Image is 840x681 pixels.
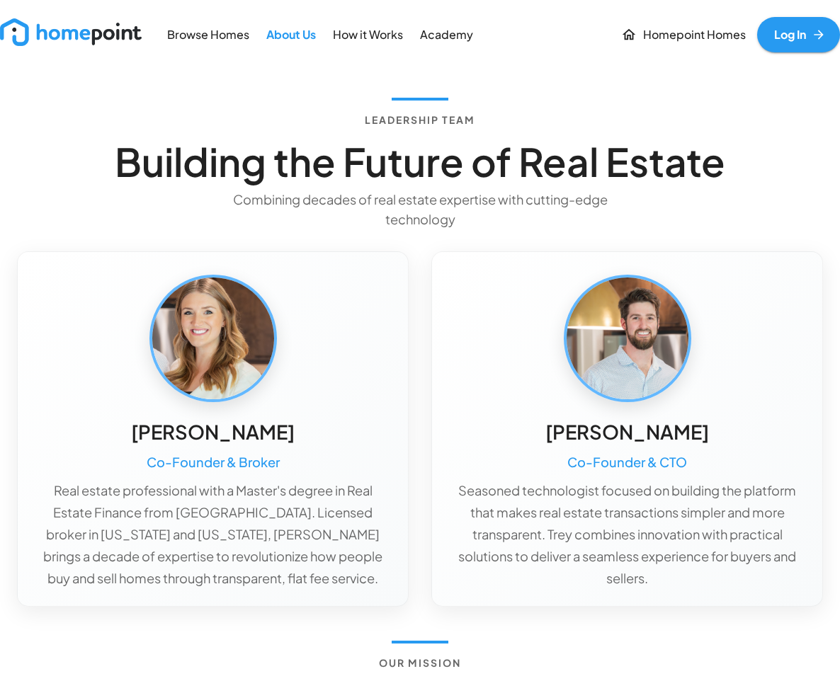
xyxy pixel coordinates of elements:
a: Browse Homes [161,18,255,50]
h6: Our Mission [379,655,461,670]
p: Browse Homes [167,27,249,43]
a: Homepoint Homes [615,17,751,52]
p: Homepoint Homes [643,27,746,43]
p: Combining decades of real estate expertise with cutting-edge technology [208,190,632,229]
img: Caroline McMeans [152,277,274,399]
p: About Us [266,27,316,43]
p: Seasoned technologist focused on building the platform that makes real estate transactions simple... [455,479,800,589]
a: Academy [414,18,479,50]
h6: Leadership Team [365,112,475,127]
h6: Co-Founder & Broker [147,451,280,474]
p: Real estate professional with a Master's degree in Real Estate Finance from [GEOGRAPHIC_DATA]. Li... [40,479,385,589]
p: How it Works [333,27,403,43]
a: About Us [261,18,322,50]
h6: Co-Founder & CTO [567,451,687,474]
a: Log In [757,17,840,52]
h3: Building the Future of Real Estate [115,139,725,184]
img: Trey McMeans [567,277,688,399]
h5: [PERSON_NAME] [131,419,295,445]
h5: [PERSON_NAME] [545,419,709,445]
a: How it Works [327,18,409,50]
p: Academy [420,27,473,43]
